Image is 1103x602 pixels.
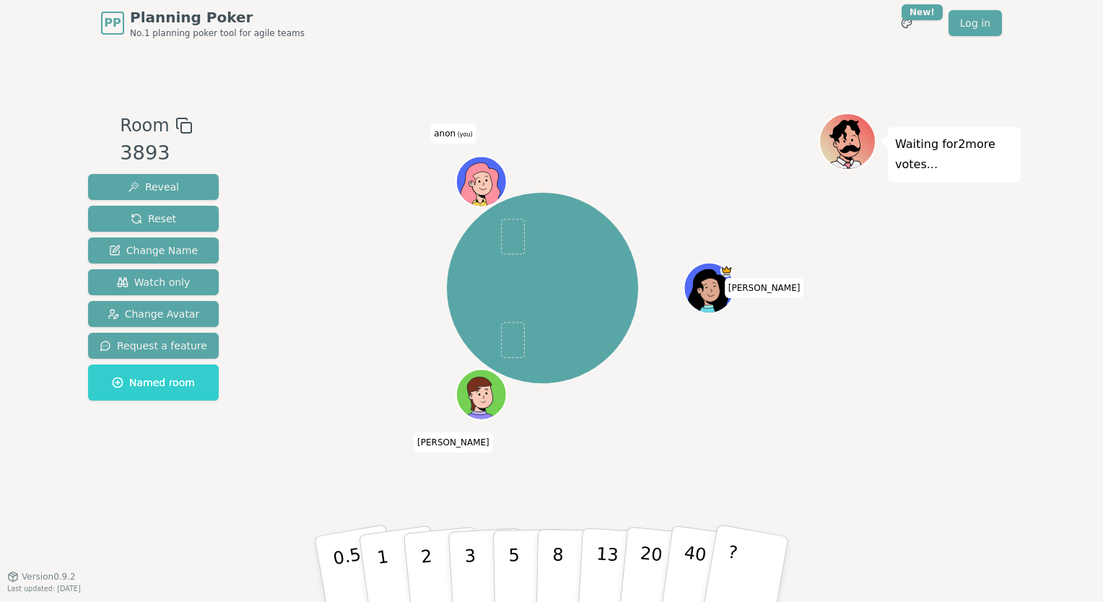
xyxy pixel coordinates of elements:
[120,113,169,139] span: Room
[457,158,505,206] button: Click to change your avatar
[7,571,76,583] button: Version0.9.2
[902,4,943,20] div: New!
[430,123,476,144] span: Click to change your name
[128,180,179,194] span: Reveal
[88,333,219,359] button: Request a feature
[100,339,207,353] span: Request a feature
[109,243,198,258] span: Change Name
[88,301,219,327] button: Change Avatar
[120,139,192,168] div: 3893
[88,237,219,263] button: Change Name
[108,307,200,321] span: Change Avatar
[949,10,1002,36] a: Log in
[22,571,76,583] span: Version 0.9.2
[130,27,305,39] span: No.1 planning poker tool for agile teams
[7,585,81,593] span: Last updated: [DATE]
[131,211,176,226] span: Reset
[720,264,733,277] span: Pamela is the host
[88,365,219,401] button: Named room
[88,269,219,295] button: Watch only
[117,275,191,289] span: Watch only
[88,206,219,232] button: Reset
[104,14,121,32] span: PP
[895,134,1013,175] p: Waiting for 2 more votes...
[455,131,473,138] span: (you)
[88,174,219,200] button: Reveal
[130,7,305,27] span: Planning Poker
[112,375,195,390] span: Named room
[894,10,920,36] button: New!
[725,278,804,298] span: Click to change your name
[414,432,493,453] span: Click to change your name
[101,7,305,39] a: PPPlanning PokerNo.1 planning poker tool for agile teams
